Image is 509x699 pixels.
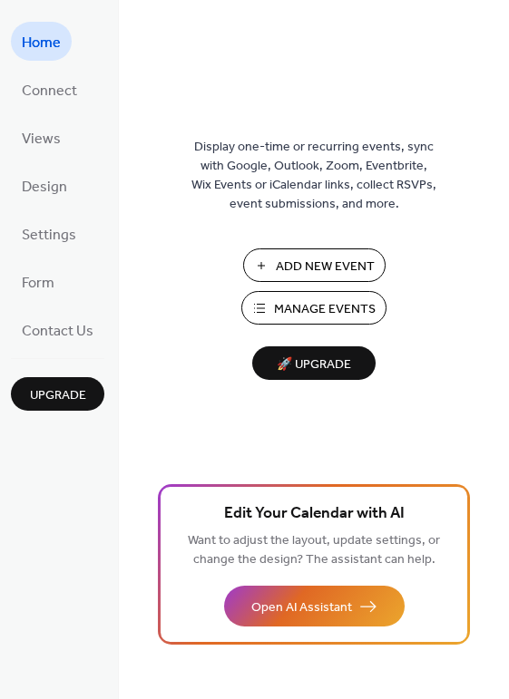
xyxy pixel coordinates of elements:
span: Design [22,173,67,201]
a: Contact Us [11,310,104,349]
span: Form [22,269,54,297]
span: Manage Events [274,300,376,319]
a: Design [11,166,78,205]
a: Connect [11,70,88,109]
a: Settings [11,214,87,253]
span: Edit Your Calendar with AI [224,501,405,527]
span: Display one-time or recurring events, sync with Google, Outlook, Zoom, Eventbrite, Wix Events or ... [191,138,436,214]
span: Home [22,29,61,57]
span: Open AI Assistant [251,598,352,617]
button: Upgrade [11,377,104,411]
span: Contact Us [22,317,93,345]
span: Add New Event [276,257,375,277]
button: Open AI Assistant [224,586,405,626]
span: Connect [22,77,77,105]
button: 🚀 Upgrade [252,346,376,380]
button: Add New Event [243,248,386,282]
span: 🚀 Upgrade [263,353,365,377]
button: Manage Events [241,291,387,325]
span: Upgrade [30,386,86,405]
span: Views [22,125,61,153]
a: Home [11,22,72,61]
a: Form [11,262,65,301]
span: Settings [22,221,76,249]
span: Want to adjust the layout, update settings, or change the design? The assistant can help. [188,529,440,572]
a: Views [11,118,72,157]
